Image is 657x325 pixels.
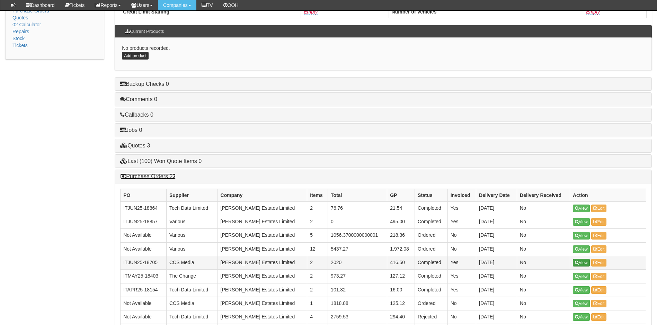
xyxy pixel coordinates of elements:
td: No [447,310,476,324]
td: No [517,256,570,269]
td: 218.36 [387,229,415,242]
td: Ordered [415,229,448,242]
td: ITMAY25-18403 [121,270,167,283]
th: Total [328,189,387,201]
td: No [517,310,570,324]
td: [PERSON_NAME] Estates Limited [217,283,307,297]
a: Edit [591,218,607,226]
td: 2 [307,215,328,229]
td: 101.32 [328,283,387,297]
td: ITJUN25-18705 [121,256,167,269]
td: Tech Data Limited [166,310,217,324]
td: [PERSON_NAME] Estates Limited [217,242,307,256]
td: [DATE] [476,310,517,324]
td: Not Available [121,310,167,324]
a: Tickets [12,43,28,48]
td: No [517,242,570,256]
td: 76.76 [328,201,387,215]
th: Action [570,189,646,201]
td: No [447,229,476,242]
a: Quotes [12,15,28,20]
th: Items [307,189,328,201]
th: Company [217,189,307,201]
a: Edit [591,300,607,307]
a: Edit [591,232,607,240]
td: 2 [307,270,328,283]
td: [DATE] [476,242,517,256]
td: CCS Media [166,256,217,269]
td: Yes [447,283,476,297]
div: No products recorded. [115,38,652,70]
td: 416.50 [387,256,415,269]
td: Various [166,229,217,242]
td: 2 [307,201,328,215]
td: Completed [415,270,448,283]
a: Backup Checks 0 [120,81,169,87]
td: [PERSON_NAME] Estates Limited [217,310,307,324]
td: Yes [447,215,476,229]
a: Empty [304,9,318,15]
a: Callbacks 0 [120,112,153,118]
th: Status [415,189,448,201]
td: Completed [415,201,448,215]
td: [PERSON_NAME] Estates Limited [217,229,307,242]
a: Edit [591,313,607,321]
a: Jobs 0 [120,127,142,133]
td: No [517,297,570,310]
a: Stock [12,36,25,41]
td: 2 [307,283,328,297]
td: Completed [415,283,448,297]
td: No [517,201,570,215]
th: GP [387,189,415,201]
a: Edit [591,205,607,212]
td: Not Available [121,297,167,310]
td: 4 [307,310,328,324]
th: Invoiced [447,189,476,201]
td: [PERSON_NAME] Estates Limited [217,215,307,229]
td: 16.00 [387,283,415,297]
a: Edit [591,259,607,267]
td: Completed [415,256,448,269]
td: Not Available [121,229,167,242]
a: 02 Calculator [12,22,41,27]
td: [DATE] [476,297,517,310]
a: Purchase Orders 22 [120,173,176,179]
td: Tech Data Limited [166,201,217,215]
td: Completed [415,215,448,229]
td: No [447,242,476,256]
td: Tech Data Limited [166,283,217,297]
td: Ordered [415,297,448,310]
a: View [573,232,590,240]
th: PO [121,189,167,201]
a: View [573,273,590,280]
a: Empty [586,9,600,15]
th: Supplier [166,189,217,201]
a: View [573,286,590,294]
td: No [517,229,570,242]
a: Edit [591,286,607,294]
td: No [517,283,570,297]
h3: Current Products [122,26,167,37]
td: [DATE] [476,215,517,229]
a: Edit [591,273,607,280]
td: ITJUN25-18864 [121,201,167,215]
a: View [573,259,590,267]
td: 125.12 [387,297,415,310]
td: ITJUN25-18857 [121,215,167,229]
td: 127.12 [387,270,415,283]
td: ITAPR25-18154 [121,283,167,297]
a: Repairs [12,29,29,34]
td: Rejected [415,310,448,324]
td: [PERSON_NAME] Estates Limited [217,201,307,215]
td: 0 [328,215,387,229]
a: Last (100) Won Quote Items 0 [120,158,202,164]
a: Purchase Orders [12,8,49,13]
td: No [447,297,476,310]
td: The Change [166,270,217,283]
td: 1,972.08 [387,242,415,256]
td: Not Available [121,242,167,256]
td: Yes [447,256,476,269]
td: Various [166,242,217,256]
td: 5437.27 [328,242,387,256]
td: Yes [447,201,476,215]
